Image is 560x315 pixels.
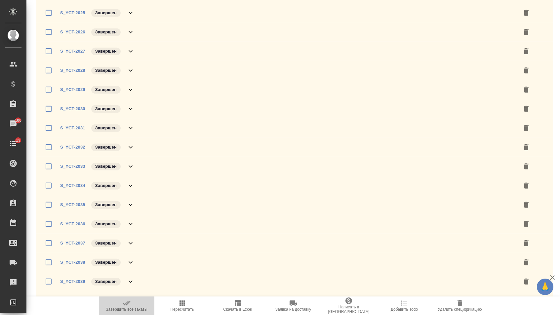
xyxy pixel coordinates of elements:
[275,307,311,312] span: Заявка на доставку
[95,10,117,16] p: Завершен
[95,106,117,112] p: Завершен
[95,144,117,151] p: Завершен
[95,240,117,247] p: Завершен
[95,259,117,266] p: Завершен
[99,296,154,315] button: Завершить все заказы
[438,307,482,312] span: Удалить спецификацию
[325,305,373,314] span: Написать в [GEOGRAPHIC_DATA]
[432,296,488,315] button: Удалить спецификацию
[36,80,553,99] div: S_YCT-2029Завершен
[60,164,85,169] a: S_YCT-2033
[36,291,553,310] div: S_YCT-2040Завершен
[36,138,553,157] div: S_YCT-2032Завершен
[540,280,551,294] span: 🙏
[95,48,117,55] p: Завершен
[36,195,553,214] div: S_YCT-2035Завершен
[36,272,553,291] div: S_YCT-2039Завершен
[36,214,553,234] div: S_YCT-2036Завершен
[60,87,85,92] a: S_YCT-2029
[95,221,117,227] p: Завершен
[95,182,117,189] p: Завершен
[36,99,553,118] div: S_YCT-2030Завершен
[60,202,85,207] a: S_YCT-2035
[36,118,553,138] div: S_YCT-2031Завершен
[171,307,194,312] span: Пересчитать
[36,61,553,80] div: S_YCT-2028Завершен
[36,3,553,22] div: S_YCT-2025Завершен
[60,10,85,15] a: S_YCT-2025
[60,279,85,284] a: S_YCT-2039
[377,296,432,315] button: Добавить Todo
[36,157,553,176] div: S_YCT-2033Завершен
[60,260,85,265] a: S_YCT-2038
[95,163,117,170] p: Завершен
[95,202,117,208] p: Завершен
[60,68,85,73] a: S_YCT-2028
[60,221,85,226] a: S_YCT-2036
[95,29,117,35] p: Завершен
[60,183,85,188] a: S_YCT-2034
[95,278,117,285] p: Завершен
[154,296,210,315] button: Пересчитать
[106,307,147,312] span: Завершить все заказы
[36,253,553,272] div: S_YCT-2038Завершен
[265,296,321,315] button: Заявка на доставку
[11,117,26,124] span: 100
[36,22,553,42] div: S_YCT-2026Завершен
[60,241,85,246] a: S_YCT-2037
[60,106,85,111] a: S_YCT-2030
[36,234,553,253] div: S_YCT-2037Завершен
[60,145,85,150] a: S_YCT-2032
[95,67,117,74] p: Завершен
[321,296,377,315] button: Написать в [GEOGRAPHIC_DATA]
[60,49,85,54] a: S_YCT-2027
[223,307,252,312] span: Скачать в Excel
[2,115,25,132] a: 100
[36,42,553,61] div: S_YCT-2027Завершен
[36,176,553,195] div: S_YCT-2034Завершен
[60,125,85,130] a: S_YCT-2031
[2,135,25,152] a: 13
[210,296,265,315] button: Скачать в Excel
[391,307,418,312] span: Добавить Todo
[60,29,85,34] a: S_YCT-2026
[537,279,553,295] button: 🙏
[95,86,117,93] p: Завершен
[95,125,117,131] p: Завершен
[12,137,24,144] span: 13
